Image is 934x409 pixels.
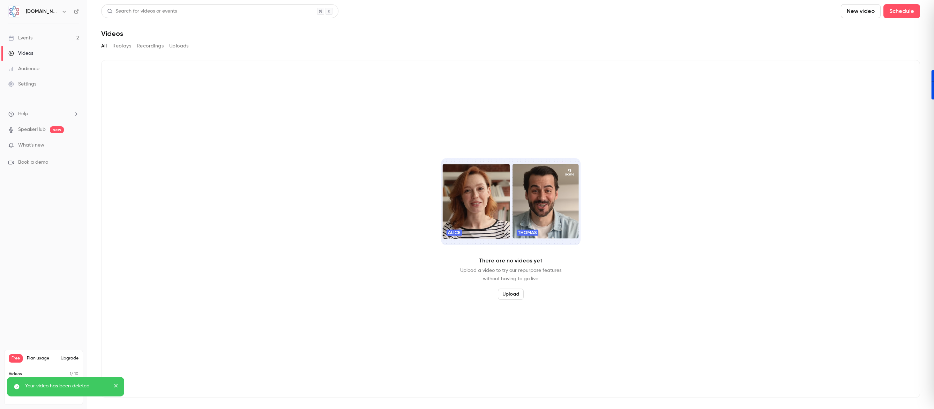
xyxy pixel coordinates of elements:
[18,159,48,166] span: Book a demo
[9,6,20,17] img: AMT.Group
[112,40,131,52] button: Replays
[114,382,119,391] button: close
[26,8,59,15] h6: [DOMAIN_NAME]
[137,40,164,52] button: Recordings
[50,126,64,133] span: new
[61,356,79,361] button: Upgrade
[101,4,920,405] section: Videos
[18,126,46,133] a: SpeakerHub
[9,354,23,363] span: Free
[883,4,920,18] button: Schedule
[460,266,561,283] p: Upload a video to try our repurpose features without having to go live
[70,372,71,376] span: 1
[18,110,28,118] span: Help
[498,289,524,300] button: Upload
[8,65,39,72] div: Audience
[107,8,177,15] div: Search for videos or events
[18,142,44,149] span: What's new
[101,40,107,52] button: All
[8,35,32,42] div: Events
[8,110,79,118] li: help-dropdown-opener
[169,40,189,52] button: Uploads
[27,356,57,361] span: Plan usage
[70,142,79,149] iframe: Noticeable Trigger
[70,371,79,377] p: / 10
[841,4,881,18] button: New video
[25,382,109,389] p: Your video has been deleted
[8,81,36,88] div: Settings
[8,50,33,57] div: Videos
[479,256,543,265] p: There are no videos yet
[9,371,22,377] p: Videos
[101,29,123,38] h1: Videos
